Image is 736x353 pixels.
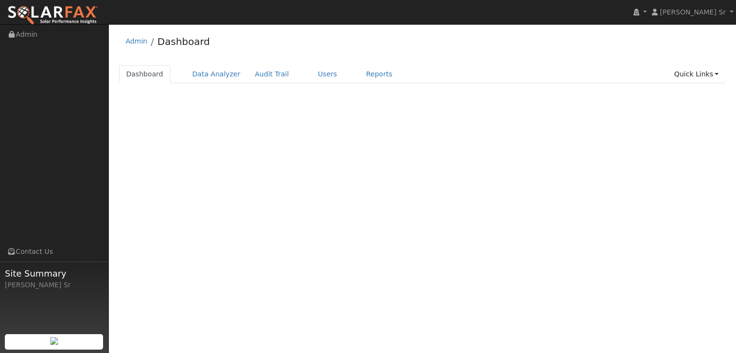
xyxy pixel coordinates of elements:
a: Admin [126,37,148,45]
img: retrieve [50,337,58,345]
a: Quick Links [667,65,726,83]
a: Data Analyzer [185,65,248,83]
span: [PERSON_NAME] Sr [660,8,726,16]
a: Reports [359,65,400,83]
a: Dashboard [119,65,171,83]
a: Dashboard [157,36,210,47]
div: [PERSON_NAME] Sr [5,280,104,290]
img: SolarFax [7,5,98,26]
span: Site Summary [5,267,104,280]
a: Audit Trail [248,65,296,83]
a: Users [311,65,345,83]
